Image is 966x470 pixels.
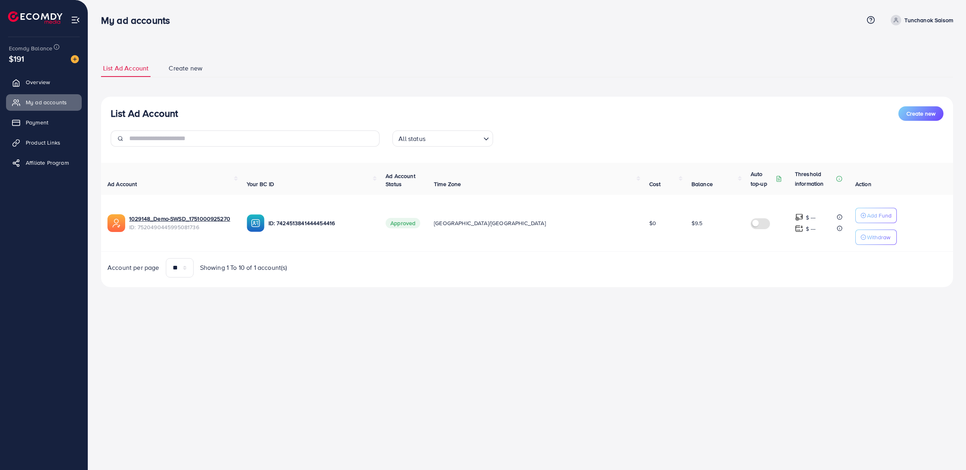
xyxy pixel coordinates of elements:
[26,78,50,86] span: Overview
[26,139,60,147] span: Product Links
[691,219,703,227] span: $9.5
[26,98,67,106] span: My ad accounts
[855,230,897,245] button: Withdraw
[428,131,480,145] input: Search for option
[8,11,62,24] img: logo
[103,64,149,73] span: List Ad Account
[795,224,803,233] img: top-up amount
[434,219,546,227] span: [GEOGRAPHIC_DATA]/[GEOGRAPHIC_DATA]
[107,263,159,272] span: Account per page
[932,434,960,464] iframe: Chat
[9,44,52,52] span: Ecomdy Balance
[268,218,373,228] p: ID: 7424513841444454416
[397,133,427,145] span: All status
[129,223,234,231] span: ID: 7520490445995081736
[867,211,892,220] p: Add Fund
[795,213,803,222] img: top-up amount
[107,180,137,188] span: Ad Account
[6,155,82,171] a: Affiliate Program
[898,106,943,121] button: Create new
[906,110,935,118] span: Create new
[200,263,287,272] span: Showing 1 To 10 of 1 account(s)
[107,214,125,232] img: ic-ads-acc.e4c84228.svg
[795,169,834,188] p: Threshold information
[855,208,897,223] button: Add Fund
[111,108,178,119] h3: List Ad Account
[71,15,80,25] img: menu
[169,64,202,73] span: Create new
[247,214,264,232] img: ic-ba-acc.ded83a64.svg
[649,180,661,188] span: Cost
[26,159,69,167] span: Affiliate Program
[751,169,774,188] p: Auto top-up
[71,55,79,63] img: image
[386,218,420,228] span: Approved
[806,224,816,234] p: $ ---
[26,118,48,126] span: Payment
[691,180,713,188] span: Balance
[386,172,415,188] span: Ad Account Status
[101,14,176,26] h3: My ad accounts
[649,219,656,227] span: $0
[392,130,493,147] div: Search for option
[434,180,461,188] span: Time Zone
[9,53,25,64] span: $191
[6,94,82,110] a: My ad accounts
[6,114,82,130] a: Payment
[6,135,82,151] a: Product Links
[855,180,871,188] span: Action
[6,74,82,90] a: Overview
[904,15,953,25] p: Tunchanok Saisom
[247,180,275,188] span: Your BC ID
[129,215,234,231] div: <span class='underline'>1029148_Demo-SWSD_1751000925270</span></br>7520490445995081736
[129,215,234,223] a: 1029148_Demo-SWSD_1751000925270
[888,15,953,25] a: Tunchanok Saisom
[867,232,890,242] p: Withdraw
[806,213,816,222] p: $ ---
